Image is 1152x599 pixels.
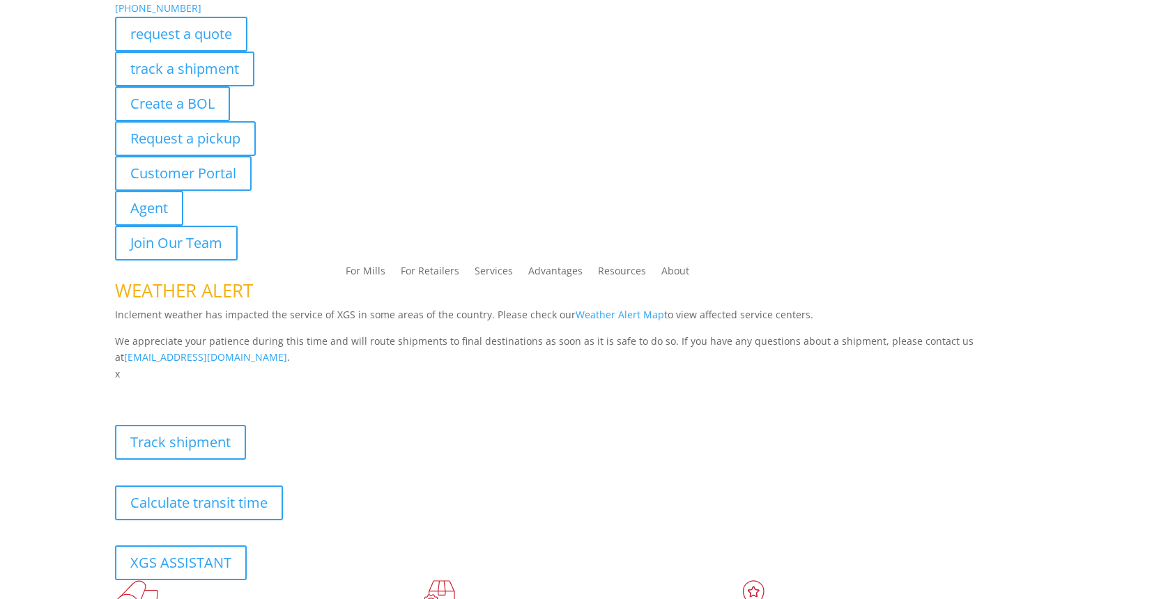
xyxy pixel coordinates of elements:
a: request a quote [115,17,247,52]
b: Visibility, transparency, and control for your entire supply chain. [115,384,426,398]
a: Join Our Team [115,226,238,260]
a: For Mills [346,266,385,281]
a: Customer Portal [115,156,252,191]
p: Inclement weather has impacted the service of XGS in some areas of the country. Please check our ... [115,306,1036,333]
span: WEATHER ALERT [115,278,253,303]
p: x [115,366,1036,382]
a: Create a BOL [115,86,230,121]
a: track a shipment [115,52,254,86]
a: Request a pickup [115,121,256,156]
a: For Retailers [401,266,459,281]
a: About [661,266,689,281]
a: XGS ASSISTANT [115,545,247,580]
a: Track shipment [115,425,246,460]
a: Services [475,266,513,281]
a: Advantages [528,266,583,281]
a: Weather Alert Map [576,308,664,321]
a: [EMAIL_ADDRESS][DOMAIN_NAME] [124,350,287,364]
a: Agent [115,191,183,226]
p: We appreciate your patience during this time and will route shipments to final destinations as so... [115,333,1036,366]
a: Calculate transit time [115,485,283,520]
a: [PHONE_NUMBER] [115,1,201,15]
a: Resources [598,266,646,281]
